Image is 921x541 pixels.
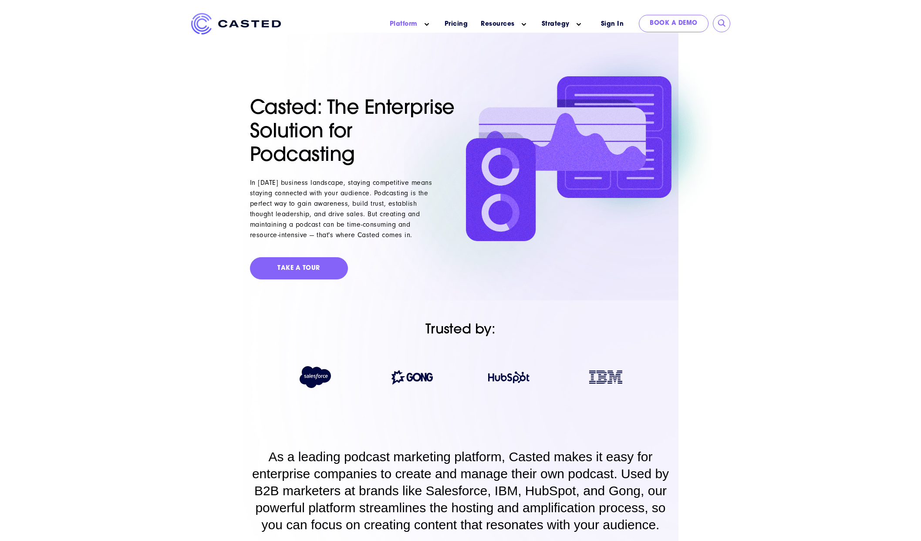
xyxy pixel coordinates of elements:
[390,20,418,29] a: Platform
[639,15,708,32] a: Book a Demo
[466,76,671,241] img: Product3
[391,370,433,384] img: Gong logo
[191,13,281,34] img: Casted_Logo_Horizontal_FullColor_PUR_BLUE
[252,449,669,532] span: As a leading podcast marketing platform, Casted makes it easy for enterprise companies to create ...
[445,20,468,29] a: Pricing
[294,13,590,35] nav: Main menu
[250,257,348,280] a: Take a Tour
[718,19,726,28] input: Submit
[296,366,335,388] img: Salesforce logo
[481,20,515,29] a: Resources
[250,97,455,168] h1: Casted: The Enterprise Solution for Podcasting
[590,15,635,34] a: Sign In
[542,20,570,29] a: Strategy
[250,322,671,338] h3: Trusted by:
[488,371,530,383] img: Hubpost logo
[589,371,622,384] img: IBM logo
[250,179,432,239] span: In [DATE] business landscape, staying competitive means staying connected with your audience. Pod...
